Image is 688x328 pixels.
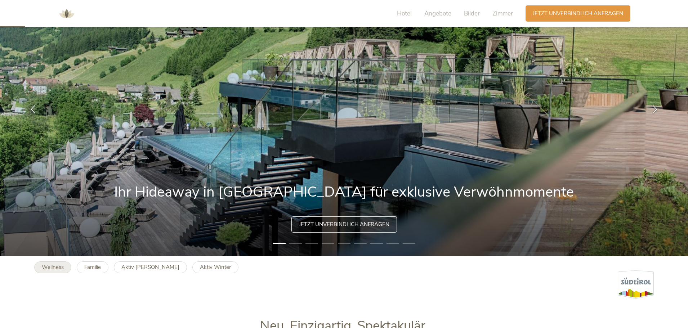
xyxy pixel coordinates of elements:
[56,3,77,24] img: AMONTI & LUNARIS Wellnessresort
[77,261,108,273] a: Familie
[114,261,187,273] a: Aktiv [PERSON_NAME]
[397,9,412,18] span: Hotel
[618,270,654,299] img: Südtirol
[464,9,480,18] span: Bilder
[424,9,451,18] span: Angebote
[34,261,71,273] a: Wellness
[200,264,231,271] b: Aktiv Winter
[84,264,101,271] b: Familie
[533,10,623,17] span: Jetzt unverbindlich anfragen
[492,9,513,18] span: Zimmer
[192,261,238,273] a: Aktiv Winter
[56,11,77,16] a: AMONTI & LUNARIS Wellnessresort
[299,221,389,228] span: Jetzt unverbindlich anfragen
[121,264,179,271] b: Aktiv [PERSON_NAME]
[42,264,64,271] b: Wellness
